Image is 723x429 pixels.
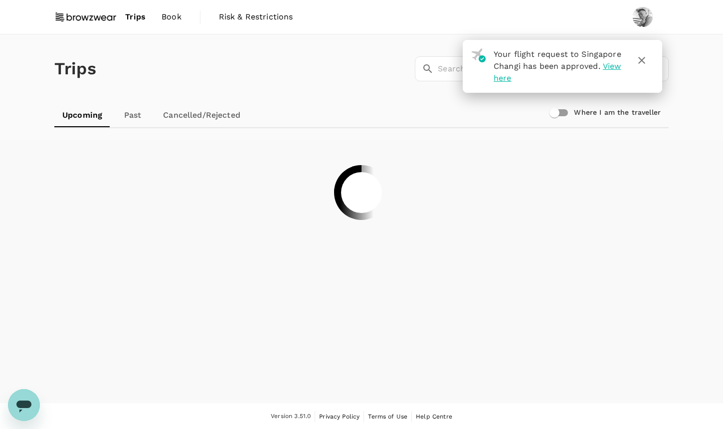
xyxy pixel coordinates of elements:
[438,56,669,81] input: Search by travellers, trips, or destination, label, team
[471,48,486,62] img: flight-approved
[219,11,293,23] span: Risk & Restrictions
[54,34,96,103] h1: Trips
[368,411,407,422] a: Terms of Use
[574,107,661,118] h6: Where I am the traveller
[110,103,155,127] a: Past
[319,411,360,422] a: Privacy Policy
[416,413,452,420] span: Help Centre
[494,49,621,71] span: Your flight request to Singapore Changi has been approved.
[319,413,360,420] span: Privacy Policy
[125,11,146,23] span: Trips
[8,389,40,421] iframe: Button to launch messaging window
[155,103,248,127] a: Cancelled/Rejected
[416,411,452,422] a: Help Centre
[633,7,653,27] img: Yong Jun Joel Yip
[368,413,407,420] span: Terms of Use
[54,103,110,127] a: Upcoming
[271,412,311,422] span: Version 3.51.0
[54,6,117,28] img: Browzwear Solutions Pte Ltd
[162,11,181,23] span: Book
